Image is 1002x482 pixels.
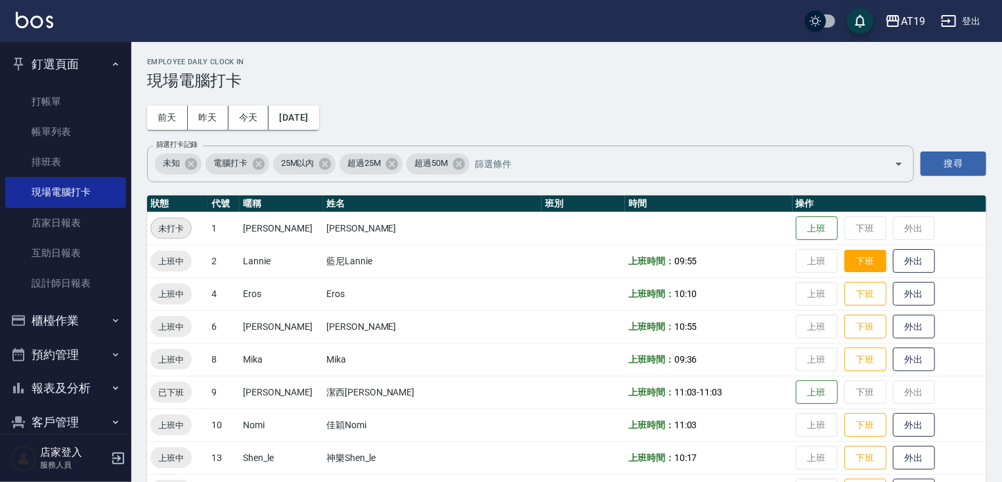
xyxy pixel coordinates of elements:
b: 上班時間： [628,452,674,463]
span: 超過25M [339,157,389,170]
th: 時間 [625,195,793,212]
a: 設計師日報表 [5,268,126,298]
span: 上班中 [150,287,192,301]
button: 外出 [893,282,935,306]
button: Open [888,153,909,174]
span: 上班中 [150,254,192,268]
button: 昨天 [188,106,229,130]
a: 帳單列表 [5,117,126,147]
button: 下班 [844,413,886,437]
span: 電腦打卡 [206,157,255,170]
td: [PERSON_NAME] [323,310,542,343]
p: 服務人員 [40,459,107,471]
b: 上班時間： [628,289,674,299]
span: 上班中 [150,320,192,334]
span: 已下班 [150,386,192,399]
b: 上班時間： [628,321,674,332]
td: [PERSON_NAME] [240,376,323,409]
td: Nomi [240,409,323,441]
td: 13 [208,441,240,474]
th: 代號 [208,195,240,212]
td: - [625,376,793,409]
th: 操作 [793,195,986,212]
button: 上班 [796,380,838,405]
div: 未知 [155,153,202,174]
td: 神樂Shen_le [323,441,542,474]
button: 外出 [893,348,935,372]
button: 預約管理 [5,338,126,372]
button: 釘選頁面 [5,47,126,81]
button: 下班 [844,348,886,372]
span: 未知 [155,157,188,170]
a: 排班表 [5,147,126,177]
span: 上班中 [150,451,192,465]
button: 下班 [844,282,886,306]
span: 上班中 [150,353,192,367]
div: 超過50M [406,153,469,174]
button: save [847,8,873,34]
img: Logo [16,12,53,28]
span: 上班中 [150,418,192,432]
th: 狀態 [147,195,208,212]
span: 09:36 [674,354,697,365]
span: 未打卡 [151,222,191,235]
span: 10:55 [674,321,697,332]
h3: 現場電腦打卡 [147,71,986,90]
button: [DATE] [269,106,318,130]
h5: 店家登入 [40,446,107,459]
div: AT19 [901,13,925,30]
td: 8 [208,343,240,376]
span: 09:55 [674,256,697,266]
div: 電腦打卡 [206,153,269,174]
td: 4 [208,277,240,310]
button: AT19 [880,8,930,35]
span: 11:03 [674,387,697,397]
td: Eros [323,277,542,310]
button: 下班 [844,446,886,470]
span: 10:10 [674,289,697,299]
span: 25M以內 [273,157,322,170]
button: 下班 [844,315,886,339]
td: Mika [240,343,323,376]
button: 今天 [229,106,269,130]
th: 班別 [542,195,625,212]
b: 上班時間： [628,256,674,266]
td: 潔西[PERSON_NAME] [323,376,542,409]
span: 超過50M [406,157,456,170]
button: 外出 [893,413,935,437]
b: 上班時間： [628,387,674,397]
td: 10 [208,409,240,441]
h2: Employee Daily Clock In [147,58,986,66]
td: 9 [208,376,240,409]
td: 6 [208,310,240,343]
td: 2 [208,245,240,277]
span: 10:17 [674,452,697,463]
b: 上班時間： [628,354,674,365]
a: 店家日報表 [5,208,126,238]
div: 25M以內 [273,153,336,174]
button: 搜尋 [921,151,986,176]
th: 姓名 [323,195,542,212]
label: 篩選打卡記錄 [156,140,198,150]
a: 現場電腦打卡 [5,177,126,207]
button: 報表及分析 [5,371,126,405]
button: 櫃檯作業 [5,304,126,338]
button: 前天 [147,106,188,130]
div: 超過25M [339,153,403,174]
button: 下班 [844,250,886,273]
button: 外出 [893,446,935,470]
td: Eros [240,277,323,310]
td: 1 [208,212,240,245]
td: Lannie [240,245,323,277]
td: [PERSON_NAME] [323,212,542,245]
button: 客戶管理 [5,405,126,439]
input: 篩選條件 [471,152,871,175]
td: [PERSON_NAME] [240,310,323,343]
button: 外出 [893,315,935,339]
img: Person [11,445,37,472]
a: 打帳單 [5,87,126,117]
button: 上班 [796,216,838,241]
th: 暱稱 [240,195,323,212]
td: [PERSON_NAME] [240,212,323,245]
b: 上班時間： [628,420,674,430]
